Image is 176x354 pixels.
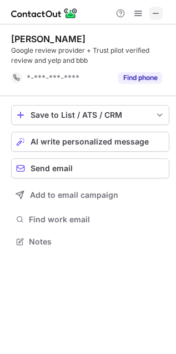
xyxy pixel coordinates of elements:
span: Notes [29,237,165,247]
button: Find work email [11,212,169,227]
div: Save to List / ATS / CRM [31,111,150,119]
span: AI write personalized message [31,137,149,146]
span: Send email [31,164,73,173]
div: Google review provider + Trust pilot verified review and yelp and bbb [11,46,169,66]
span: Find work email [29,215,165,225]
button: save-profile-one-click [11,105,169,125]
img: ContactOut v5.3.10 [11,7,78,20]
button: Send email [11,158,169,178]
button: AI write personalized message [11,132,169,152]
div: [PERSON_NAME] [11,33,86,44]
span: Add to email campaign [30,191,118,200]
button: Reveal Button [118,72,162,83]
button: Notes [11,234,169,250]
button: Add to email campaign [11,185,169,205]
